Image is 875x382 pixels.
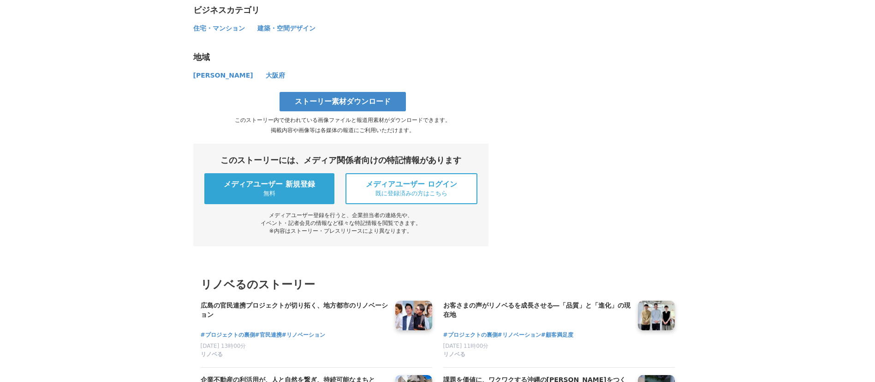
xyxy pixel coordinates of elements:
a: リノベる [443,351,631,360]
h3: リノベるのストーリー [201,276,675,293]
a: 建築・空間デザイン [257,26,315,31]
a: お客さまの声がリノベるを成長させる―「品質」と「進化」の現在地 [443,301,631,320]
span: [PERSON_NAME] [193,72,253,79]
span: メディアユーザー ログイン [366,180,457,189]
div: 地域 [193,52,488,63]
a: #リノベーション [282,331,325,340]
span: 既に登録済みの方はこちら [375,189,447,198]
a: メディアユーザー 新規登録 無料 [204,173,335,204]
a: #顧客満足度 [541,331,573,340]
div: メディアユーザー登録を行うと、企業担当者の連絡先や、 イベント・記者会見の情報など様々な特記情報を閲覧できます。 ※内容はストーリー・プレスリリースにより異なります。 [204,212,477,235]
span: 建築・空間デザイン [257,24,315,32]
span: 無料 [263,189,275,198]
div: このストーリーには、メディア関係者向けの特記情報があります [204,155,477,166]
span: [DATE] 13時00分 [201,343,246,349]
span: 大阪府 [266,72,285,79]
h4: お客さまの声がリノベるを成長させる―「品質」と「進化」の現在地 [443,301,631,320]
div: ビジネスカテゴリ [193,5,488,16]
a: 住宅・マンション [193,26,246,31]
a: [PERSON_NAME] [193,73,255,79]
a: メディアユーザー ログイン 既に登録済みの方はこちら [345,173,477,204]
a: #リノベーション [498,331,541,340]
p: このストーリー内で使われている画像ファイルと報道用素材がダウンロードできます。 掲載内容や画像等は各媒体の報道にご利用いただけます。 [193,115,492,135]
span: [DATE] 11時00分 [443,343,489,349]
span: リノベる [201,351,223,358]
a: リノベる [201,351,388,360]
a: 広島の官民連携プロジェクトが切り拓く、地方都市のリノベーション [201,301,388,320]
a: #官民連携 [255,331,282,340]
a: 大阪府 [266,73,285,79]
a: ストーリー素材ダウンロード [280,92,406,111]
h4: 広島の官民連携プロジェクトが切り拓く、地方都市のリノベーション [201,301,388,320]
span: リノベる [443,351,465,358]
a: #プロジェクトの裏側 [201,331,255,340]
span: メディアユーザー 新規登録 [224,180,315,189]
a: #プロジェクトの裏側 [443,331,498,340]
span: 住宅・マンション [193,24,245,32]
